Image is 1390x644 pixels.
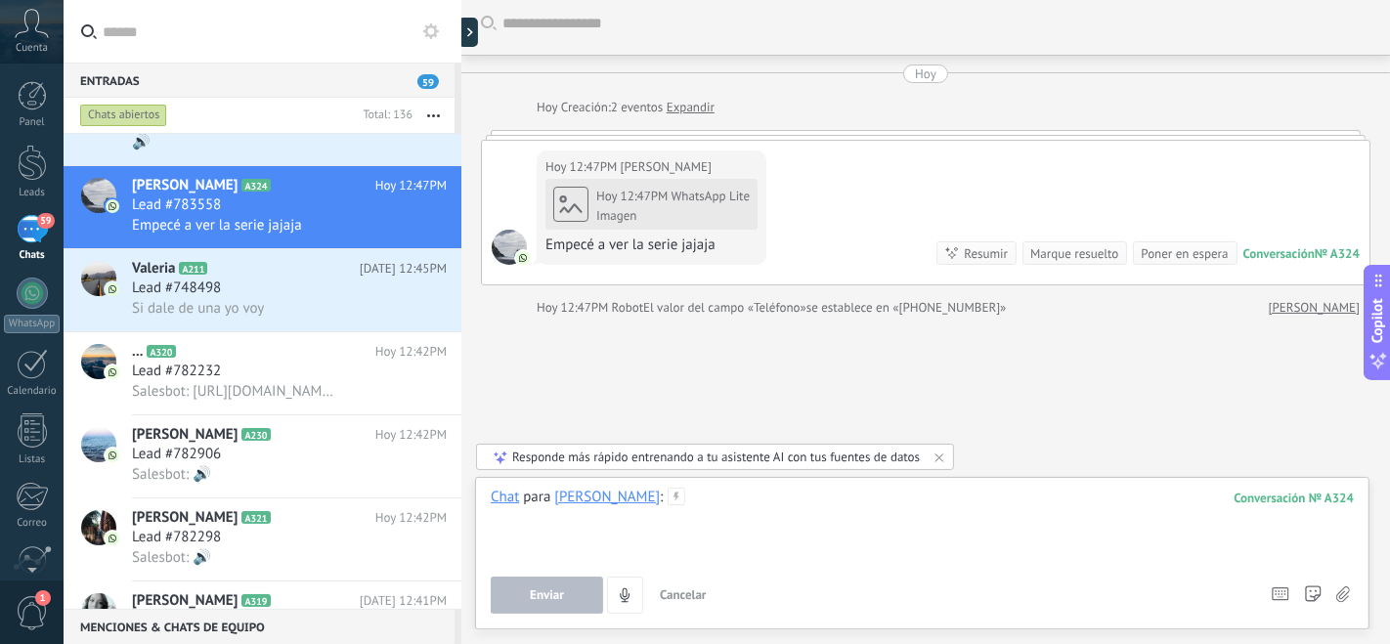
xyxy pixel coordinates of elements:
span: Valeria [132,259,175,279]
span: Hoy 12:42PM [375,425,447,445]
span: para [523,488,550,507]
img: icon [106,199,119,213]
div: Listas [4,453,61,466]
div: Hoy [915,64,936,83]
div: Hoy [537,98,561,117]
img: icon [106,365,119,379]
span: Lead #782298 [132,528,221,547]
span: 🔊 [132,133,151,151]
span: Empecé a ver la serie jajaja [132,216,302,235]
div: Resumir [964,244,1008,263]
button: Cancelar [652,577,715,614]
span: [PERSON_NAME] [132,176,238,195]
a: avataricon[PERSON_NAME]A324Hoy 12:47PMLead #783558Empecé a ver la serie jajaja [64,166,461,248]
a: avataricon[PERSON_NAME]A321Hoy 12:42PMLead #782298Salesbot: 🔊 [64,498,461,580]
span: Lead #782906 [132,445,221,464]
span: se establece en «[PHONE_NUMBER]» [806,298,1007,318]
span: A319 [241,594,270,607]
div: Chats [4,249,61,262]
div: Calendario [4,385,61,398]
span: Enviar [530,588,564,602]
span: El valor del campo «Teléfono» [643,298,806,318]
div: Conversación [1243,245,1315,262]
span: Christian Jara [621,157,712,177]
img: icon [106,449,119,462]
a: avataricon...A320Hoy 12:42PMLead #782232Salesbot: [URL][DOMAIN_NAME] Mira este video completo. So... [64,332,461,414]
div: Entradas [64,63,455,98]
div: Leads [4,187,61,199]
span: [DATE] 12:41PM [360,591,447,611]
div: Empecé a ver la serie jajaja [545,236,758,255]
span: A320 [147,345,175,358]
div: Responde más rápido entrenando a tu asistente AI con tus fuentes de datos [512,449,920,465]
span: 59 [417,74,439,89]
span: Lead #783558 [132,195,221,215]
a: [PERSON_NAME] [1269,298,1360,318]
img: com.amocrm.amocrmwa.svg [516,251,530,265]
button: Más [413,98,455,133]
div: Correo [4,517,61,530]
span: 2 eventos [611,98,663,117]
span: A211 [179,262,207,275]
a: avataricon[PERSON_NAME]A230Hoy 12:42PMLead #782906Salesbot: 🔊 [64,415,461,497]
span: Salesbot: 🔊 [132,548,211,567]
div: № A324 [1315,245,1360,262]
button: Enviar [491,577,603,614]
a: Expandir [667,98,715,117]
div: Panel [4,116,61,129]
span: 59 [37,213,54,229]
span: : [660,488,663,507]
div: Menciones & Chats de equipo [64,609,455,644]
span: Cancelar [660,586,707,603]
span: Copilot [1368,298,1388,343]
div: WhatsApp [4,315,60,333]
span: Lead #782232 [132,362,221,381]
span: [PERSON_NAME] [132,425,238,445]
span: ... [132,342,143,362]
span: Robot [612,299,643,316]
span: [PERSON_NAME] [132,591,238,611]
span: [PERSON_NAME] [132,508,238,528]
div: Total: 136 [355,106,413,125]
div: Creación: [537,98,715,117]
span: Hoy 12:47PM [375,176,447,195]
div: Mostrar [458,18,478,47]
span: Hoy 12:42PM [375,342,447,362]
div: Hoy 12:47PM [545,157,621,177]
span: Hoy 12:42PM [375,508,447,528]
img: icon [106,282,119,296]
div: 324 [1234,490,1354,506]
div: Marque resuelto [1030,244,1118,263]
div: Poner en espera [1141,244,1228,263]
span: [DATE] 12:45PM [360,259,447,279]
div: Hoy 12:47PM [537,298,612,318]
span: Cuenta [16,42,48,55]
span: Salesbot: 🔊 [132,465,211,484]
span: 1 [35,590,51,606]
a: avatariconValeriaA211[DATE] 12:45PMLead #748498Si dale de una yo voy [64,249,461,331]
span: A324 [241,179,270,192]
span: A230 [241,428,270,441]
span: Christian Jara [492,230,527,265]
div: Christian Jara [554,488,660,505]
span: Lead #748498 [132,279,221,298]
div: Chats abiertos [80,104,167,127]
span: A321 [241,511,270,524]
span: Salesbot: [URL][DOMAIN_NAME] Mira este video completo. Son solo 15 minut... [132,382,339,401]
img: icon [106,532,119,545]
span: Si dale de una yo voy [132,299,264,318]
